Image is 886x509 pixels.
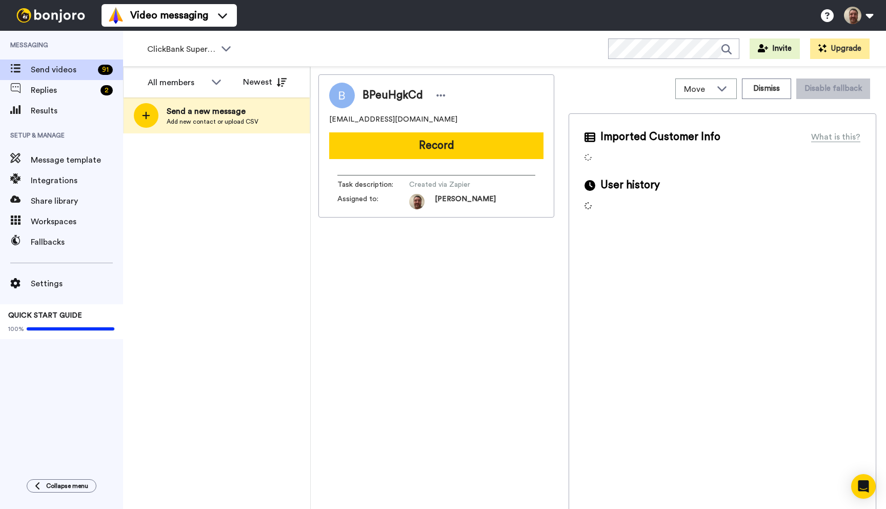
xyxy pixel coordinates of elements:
[796,79,870,99] button: Disable fallback
[130,8,208,23] span: Video messaging
[46,482,88,490] span: Collapse menu
[750,38,800,59] button: Invite
[31,154,123,166] span: Message template
[147,43,216,55] span: ClickBank Super Funnel Webinar Registrants
[600,129,720,145] span: Imported Customer Info
[329,132,543,159] button: Record
[31,174,123,187] span: Integrations
[329,114,457,125] span: [EMAIL_ADDRESS][DOMAIN_NAME]
[12,8,89,23] img: bj-logo-header-white.svg
[100,85,113,95] div: 2
[167,105,258,118] span: Send a new message
[329,83,355,108] img: Image of BPeuHgkCd
[811,131,860,143] div: What is this?
[98,65,113,75] div: 91
[108,7,124,24] img: vm-color.svg
[27,479,96,493] button: Collapse menu
[810,38,870,59] button: Upgrade
[600,178,660,193] span: User history
[851,474,876,499] div: Open Intercom Messenger
[31,105,123,117] span: Results
[337,194,409,209] span: Assigned to:
[409,180,507,190] span: Created via Zapier
[167,118,258,126] span: Add new contact or upload CSV
[31,84,96,96] span: Replies
[235,72,294,92] button: Newest
[337,180,409,190] span: Task description :
[31,216,123,228] span: Workspaces
[31,64,94,76] span: Send videos
[31,278,123,290] span: Settings
[8,312,82,319] span: QUICK START GUIDE
[8,325,24,333] span: 100%
[31,236,123,248] span: Fallbacks
[742,79,791,99] button: Dismiss
[409,194,425,209] img: efdf060b-c72e-4ad2-9a17-c5eb19b5f934-1554367882.jpg
[684,83,712,95] span: Move
[148,76,206,89] div: All members
[31,195,123,207] span: Share library
[435,194,496,209] span: [PERSON_NAME]
[363,88,423,103] span: BPeuHgkCd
